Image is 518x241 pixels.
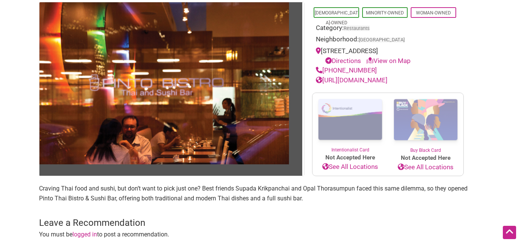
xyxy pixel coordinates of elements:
[312,93,388,153] a: Intentionalist Card
[312,153,388,162] span: Not Accepted Here
[388,93,463,154] a: Buy Black Card
[503,226,516,239] div: Scroll Back to Top
[39,230,479,239] p: You must be to post a recommendation.
[344,25,370,31] a: Restaurants
[315,10,358,25] a: [DEMOGRAPHIC_DATA]-Owned
[312,162,388,172] a: See All Locations
[316,76,388,84] a: [URL][DOMAIN_NAME]
[316,23,460,35] div: Category:
[388,93,463,147] img: Buy Black Card
[416,10,451,16] a: Woman-Owned
[316,46,460,66] div: [STREET_ADDRESS]
[39,184,479,203] p: Craving Thai food and sushi, but don’t want to pick just one? Best friends Supada Krikpanchai and...
[312,93,388,146] img: Intentionalist Card
[359,38,405,43] span: [GEOGRAPHIC_DATA]
[366,57,411,65] a: View on Map
[388,154,463,162] span: Not Accepted Here
[366,10,404,16] a: Minority-Owned
[39,217,479,230] h3: Leave a Recommendation
[325,57,361,65] a: Directions
[72,231,97,238] a: logged in
[388,162,463,172] a: See All Locations
[316,66,377,74] a: [PHONE_NUMBER]
[316,35,460,46] div: Neighborhood:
